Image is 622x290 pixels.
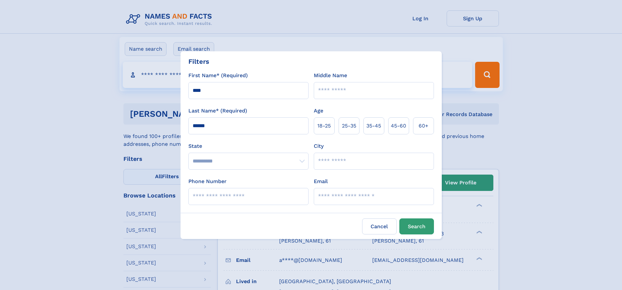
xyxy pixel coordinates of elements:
[314,107,323,115] label: Age
[362,218,397,234] label: Cancel
[188,57,209,66] div: Filters
[399,218,434,234] button: Search
[188,142,309,150] label: State
[419,122,428,130] span: 60+
[366,122,381,130] span: 35‑45
[188,72,248,79] label: First Name* (Required)
[314,178,328,185] label: Email
[317,122,331,130] span: 18‑25
[314,142,324,150] label: City
[314,72,347,79] label: Middle Name
[188,107,247,115] label: Last Name* (Required)
[342,122,356,130] span: 25‑35
[188,178,227,185] label: Phone Number
[391,122,406,130] span: 45‑60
